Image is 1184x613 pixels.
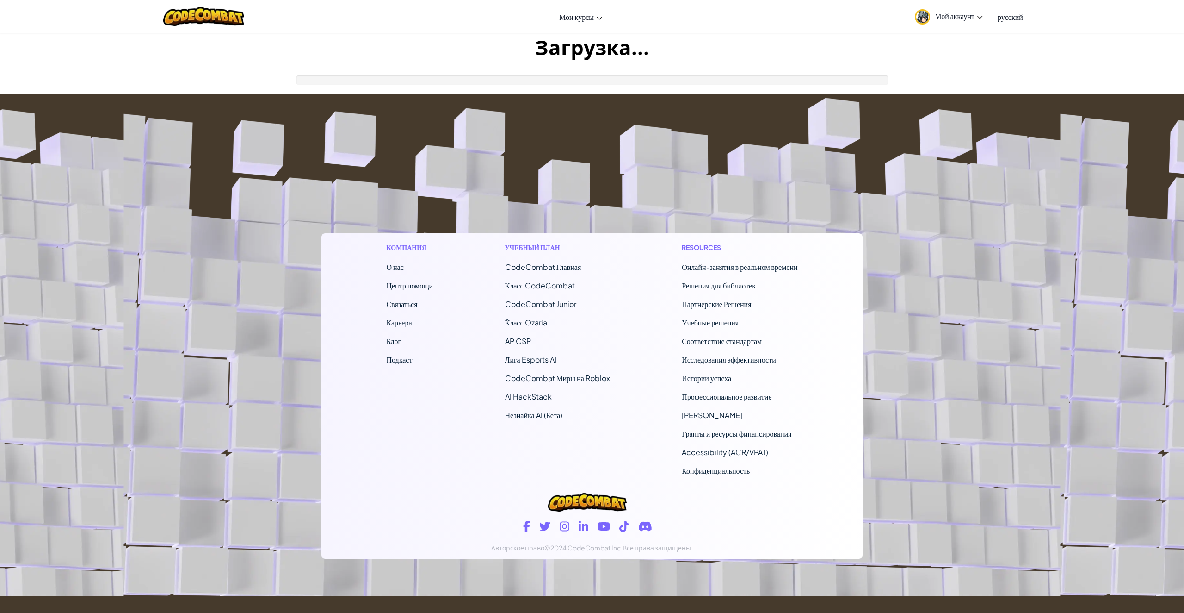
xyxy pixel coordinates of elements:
[935,11,983,21] span: Мой аккаунт
[682,392,771,401] a: Профессиональное развитие
[682,429,791,438] a: Гранты и ресурсы финансирования
[505,410,563,420] a: Незнайка AI (Бета)
[910,2,987,31] a: Мой аккаунт
[682,299,751,309] a: Партнерские Решения
[682,336,762,346] a: Соответствие стандартам
[682,243,797,252] h1: Resources
[682,410,742,420] a: [PERSON_NAME]
[491,544,544,552] span: Авторское право
[505,262,581,272] span: CodeCombat Главная
[0,33,1184,62] h1: Загрузка...
[505,373,610,383] a: CodeCombat Миры на Roblox
[559,12,594,22] span: Мои курсы
[682,373,731,383] a: Истории успеха
[505,281,575,290] a: Класс CodeCombat
[505,355,556,364] a: Лига Esports AI
[386,355,412,364] a: Подкаст
[505,318,547,327] a: ٌКласс Ozaria
[505,243,610,252] h1: Учебный план
[682,281,756,290] a: Решения для библиотек
[505,392,552,401] a: AI HackStack
[386,243,433,252] h1: Компания
[682,447,768,457] a: Accessibility (ACR/VPAT)
[386,336,401,346] a: Блог
[163,7,244,26] img: CodeCombat logo
[682,355,776,364] a: Исследования эффективности
[555,4,607,29] a: Мои курсы
[915,9,930,25] img: avatar
[623,544,693,552] span: Все права защищены.
[505,336,531,346] a: AP CSP
[682,318,739,327] a: Учебные решения
[682,466,750,475] a: Конфиденциальность
[682,262,797,272] a: Онлайн-занятия в реальном времени
[505,299,576,309] a: CodeCombat Junior
[993,4,1028,29] a: русский
[998,12,1023,22] span: русский
[386,262,403,272] a: О нас
[386,299,417,309] span: Связаться
[544,544,623,552] span: ©2024 CodeCombat Inc.
[386,281,433,290] a: Центр помощи
[386,318,412,327] a: Карьера
[548,493,627,512] img: CodeCombat logo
